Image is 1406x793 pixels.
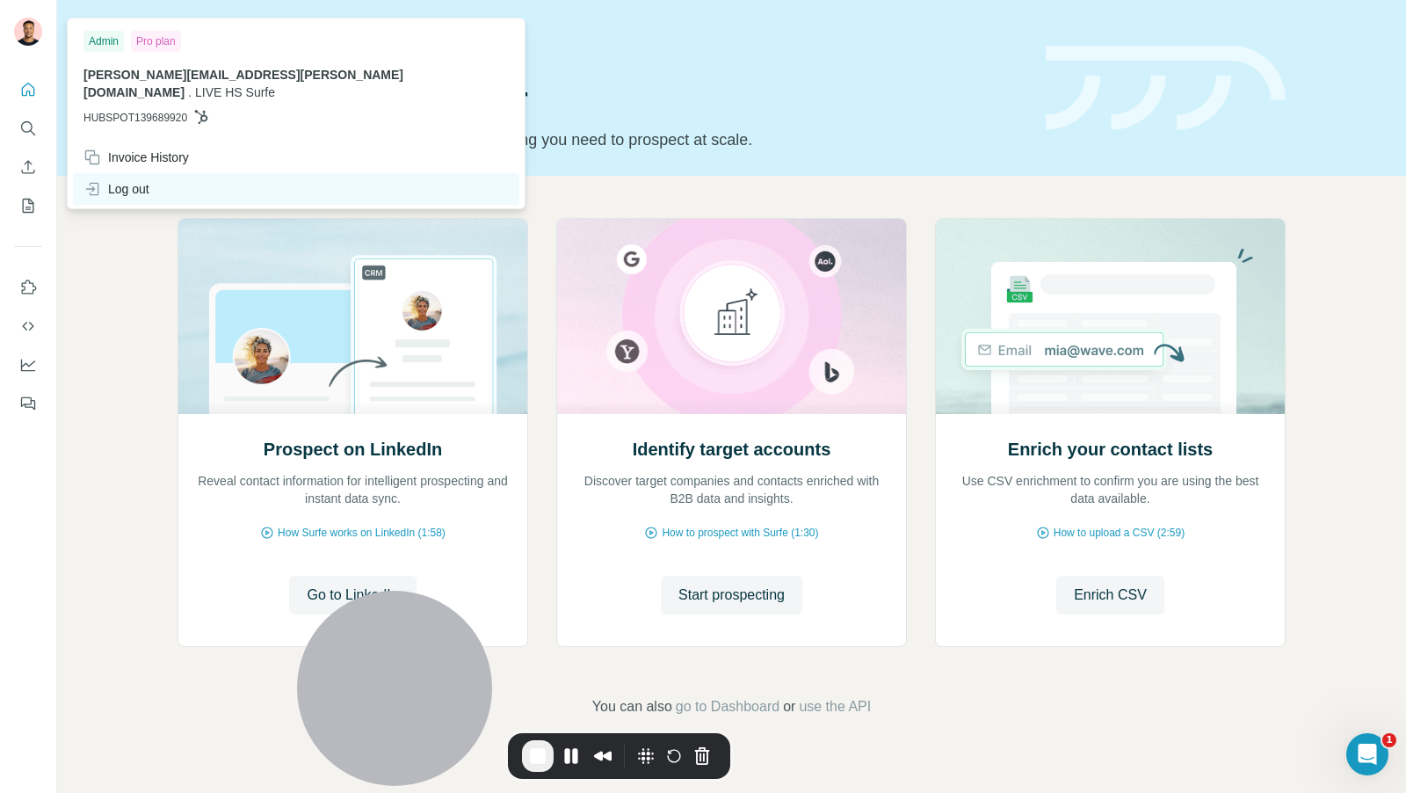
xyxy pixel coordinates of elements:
[1046,46,1286,131] img: banner
[783,696,795,717] span: or
[264,437,442,462] h2: Prospect on LinkedIn
[178,33,1025,50] div: Quick start
[592,696,672,717] span: You can also
[678,585,785,606] span: Start prospecting
[83,110,187,126] span: HUBSPOT139689920
[1008,437,1213,462] h2: Enrich your contact lists
[1382,733,1396,747] span: 1
[14,113,42,144] button: Search
[83,180,149,198] div: Log out
[633,437,831,462] h2: Identify target accounts
[195,85,275,99] span: LIVE HS Surfe
[307,585,398,606] span: Go to LinkedIn
[14,388,42,419] button: Feedback
[1056,576,1164,615] button: Enrich CSV
[178,127,1025,152] p: Pick your starting point and we’ll provide everything you need to prospect at scale.
[278,525,446,541] span: How Surfe works on LinkedIn (1:58)
[14,74,42,105] button: Quick start
[289,576,416,615] button: Go to LinkedIn
[14,18,42,46] img: Avatar
[14,190,42,222] button: My lists
[14,272,42,303] button: Use Surfe on LinkedIn
[196,472,510,507] p: Reveal contact information for intelligent prospecting and instant data sync.
[1346,733,1388,775] iframe: Intercom live chat
[14,310,42,342] button: Use Surfe API
[1074,585,1147,606] span: Enrich CSV
[83,68,403,99] span: [PERSON_NAME][EMAIL_ADDRESS][PERSON_NAME][DOMAIN_NAME]
[14,349,42,381] button: Dashboard
[575,472,888,507] p: Discover target companies and contacts enriched with B2B data and insights.
[935,219,1286,414] img: Enrich your contact lists
[556,219,907,414] img: Identify target accounts
[953,472,1267,507] p: Use CSV enrichment to confirm you are using the best data available.
[131,31,181,52] div: Pro plan
[1054,525,1185,541] span: How to upload a CSV (2:59)
[178,219,528,414] img: Prospect on LinkedIn
[799,696,871,717] button: use the API
[178,82,1025,117] h1: Let’s prospect together
[83,31,124,52] div: Admin
[14,151,42,183] button: Enrich CSV
[188,85,192,99] span: .
[83,149,189,166] div: Invoice History
[662,525,818,541] span: How to prospect with Surfe (1:30)
[661,576,802,615] button: Start prospecting
[676,696,779,717] button: go to Dashboard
